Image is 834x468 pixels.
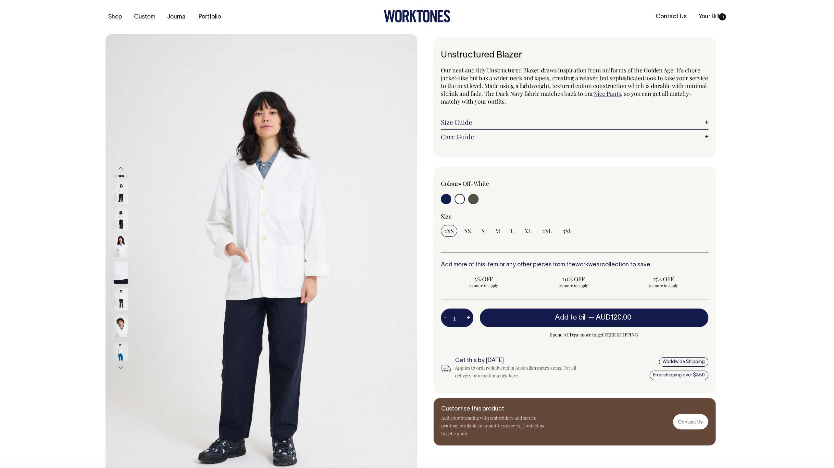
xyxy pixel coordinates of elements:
p: Add your branding with embroidery and screen printing, available on quantities over 25. Contact u... [441,414,545,437]
span: Spend AUD350 more to get FREE SHIPPING [480,331,708,339]
span: 10 more to apply [444,283,524,288]
span: 0 [719,13,726,20]
img: off-white [114,181,128,204]
a: Journal [165,12,189,22]
input: L [507,225,517,237]
span: S [481,227,485,235]
a: workwear [575,262,602,268]
span: XL [525,227,532,235]
img: off-white [114,314,128,337]
div: Colour [441,180,548,187]
span: Our neat and tidy Unstructured Blazer draws inspiration from uniforms of the Golden Age. It's cho... [441,66,708,97]
h6: Add more of this item or any other pieces from the collection to save [441,262,708,268]
a: click here [498,373,518,379]
input: 3XL [559,225,576,237]
input: 2XS [441,225,457,237]
span: 5% OFF [444,275,524,283]
img: off-white [114,288,128,310]
span: AUD120.00 [596,314,631,321]
a: Custom [131,12,158,22]
span: L [511,227,514,235]
img: off-white [114,261,128,284]
a: Shop [106,12,125,22]
span: — [588,314,633,321]
button: Next [116,360,126,375]
input: 15% OFF 50 more to apply [620,273,706,290]
div: Size [441,212,708,220]
input: M [492,225,504,237]
h6: Get this by [DATE] [455,358,587,364]
button: Previous [116,161,126,176]
span: Add to bill [555,314,587,321]
img: off-white [114,234,128,257]
input: XL [521,225,535,237]
button: + [463,311,473,324]
div: Applies to orders delivered in Australian metro areas. For all delivery information, . [455,364,587,380]
h1: Unstructured Blazer [441,50,708,60]
img: off-white [114,208,128,231]
input: 2XL [539,225,555,237]
a: Portfolio [196,12,224,22]
label: Off-White [463,180,489,187]
span: M [495,227,500,235]
a: Your Bill0 [696,11,728,22]
input: S [478,225,488,237]
span: , so you can get all matchy-matchy with your outfits. [441,90,692,105]
button: - [441,311,450,324]
a: Contact Us [673,414,708,429]
span: XS [464,227,471,235]
a: Contact Us [653,11,689,22]
a: Nice Pants [593,90,621,97]
input: XS [461,225,474,237]
span: 15% OFF [624,275,703,283]
input: 10% OFF 25 more to apply [530,273,616,290]
span: • [459,180,461,187]
span: 2XS [444,227,454,235]
span: 3XL [563,227,572,235]
img: off-white [114,341,128,364]
a: Size Guide [441,118,708,126]
a: Care Guide [441,133,708,141]
span: 10% OFF [534,275,613,283]
h6: Customise this product [441,406,545,412]
button: Add to bill —AUD120.00 [480,309,708,327]
span: 25 more to apply [534,283,613,288]
span: 50 more to apply [624,283,703,288]
input: 5% OFF 10 more to apply [441,273,527,290]
span: 2XL [542,227,552,235]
